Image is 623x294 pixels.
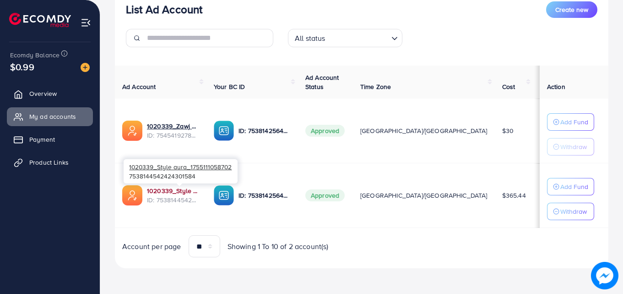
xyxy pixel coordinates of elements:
img: image [81,63,90,72]
a: 1020339_Zawj Officials_1756805066440 [147,122,199,131]
img: ic-ads-acc.e4c84228.svg [122,121,142,141]
span: ID: 7538144542424301584 [147,195,199,205]
span: $0.99 [10,60,34,73]
input: Search for option [328,30,388,45]
span: Cost [502,82,515,91]
p: ID: 7538142564612849682 [238,125,291,136]
img: ic-ba-acc.ded83a64.svg [214,121,234,141]
p: Withdraw [560,206,587,217]
span: Action [547,82,565,91]
span: Ecomdy Balance [10,50,60,60]
span: [GEOGRAPHIC_DATA]/[GEOGRAPHIC_DATA] [360,191,488,200]
span: $365.44 [502,191,526,200]
a: Product Links [7,153,93,172]
p: Withdraw [560,141,587,152]
span: Create new [555,5,588,14]
span: My ad accounts [29,112,76,121]
div: Search for option [288,29,402,47]
img: image [591,262,618,289]
button: Withdraw [547,138,594,155]
span: Product Links [29,158,69,167]
button: Create new [546,1,597,18]
span: Approved [305,189,345,201]
a: 1020339_Style aura_1755111058702 [147,186,199,195]
span: Showing 1 To 10 of 2 account(s) [228,241,329,252]
div: <span class='underline'>1020339_Zawj Officials_1756805066440</span></br>7545419278074380306 [147,122,199,140]
button: Add Fund [547,178,594,195]
div: 7538144542424301584 [124,159,238,183]
a: Overview [7,84,93,103]
span: All status [293,32,327,45]
img: logo [9,13,71,27]
button: Withdraw [547,203,594,220]
p: ID: 7538142564612849682 [238,190,291,201]
img: menu [81,17,91,28]
span: $30 [502,126,514,135]
span: Ad Account [122,82,156,91]
span: Your BC ID [214,82,245,91]
button: Add Fund [547,113,594,131]
span: ID: 7545419278074380306 [147,131,199,140]
span: [GEOGRAPHIC_DATA]/[GEOGRAPHIC_DATA] [360,126,488,135]
span: Ad Account Status [305,73,339,91]
a: My ad accounts [7,107,93,126]
span: Overview [29,89,57,98]
span: 1020339_Style aura_1755111058702 [129,162,232,171]
a: Payment [7,130,93,149]
span: Account per page [122,241,181,252]
span: Payment [29,135,55,144]
h3: List Ad Account [126,3,202,16]
span: Time Zone [360,82,391,91]
img: ic-ads-acc.e4c84228.svg [122,185,142,205]
p: Add Fund [560,181,588,192]
img: ic-ba-acc.ded83a64.svg [214,185,234,205]
span: Approved [305,125,345,137]
p: Add Fund [560,116,588,128]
